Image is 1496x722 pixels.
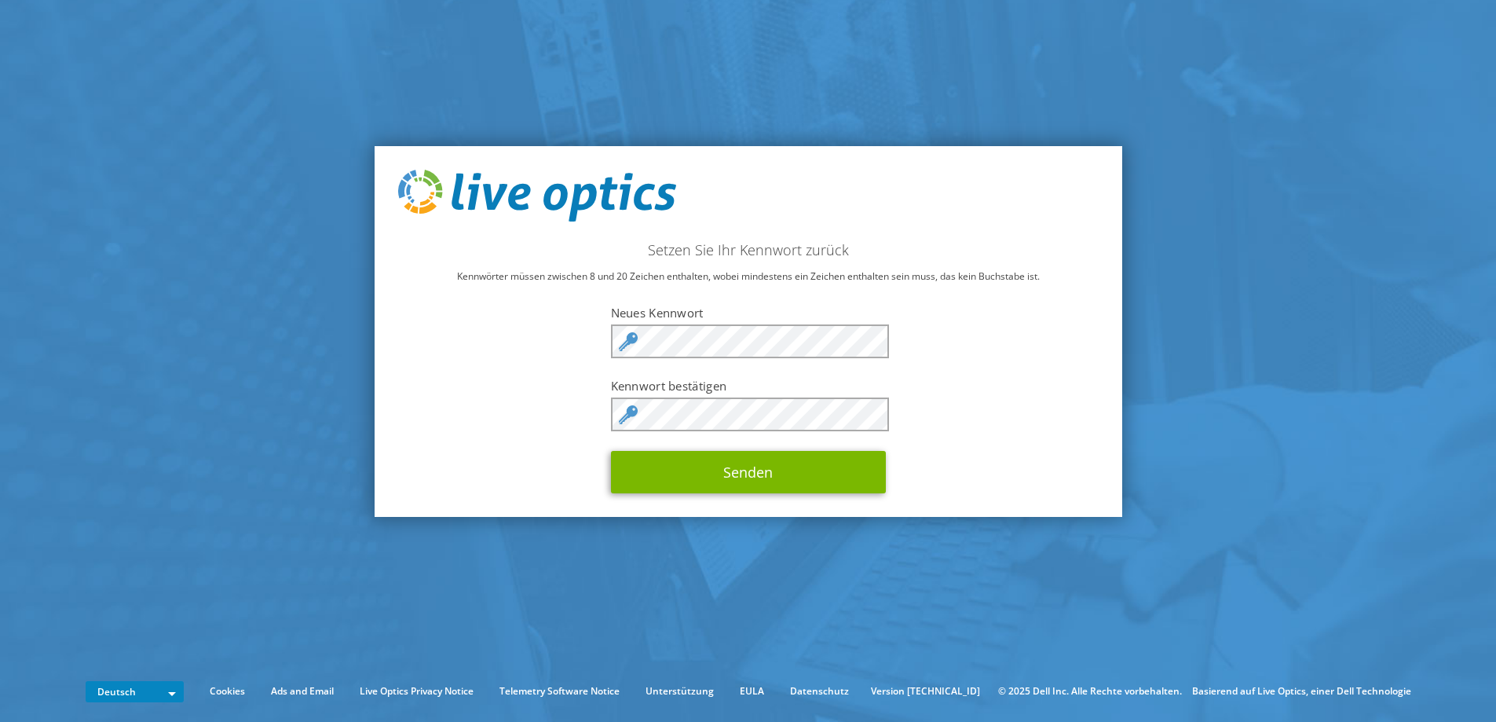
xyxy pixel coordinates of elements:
li: Version [TECHNICAL_ID] [863,683,988,700]
li: © 2025 Dell Inc. Alle Rechte vorbehalten. [990,683,1190,700]
li: Basierend auf Live Optics, einer Dell Technologie [1192,683,1411,700]
label: Neues Kennwort [611,305,886,321]
button: Senden [611,451,886,493]
a: EULA [728,683,776,700]
img: live_optics_svg.svg [398,170,676,222]
a: Telemetry Software Notice [488,683,631,700]
a: Datenschutz [778,683,861,700]
h2: Setzen Sie Ihr Kennwort zurück [398,241,1099,258]
a: Cookies [198,683,257,700]
label: Kennwort bestätigen [611,378,886,394]
p: Kennwörter müssen zwischen 8 und 20 Zeichen enthalten, wobei mindestens ein Zeichen enthalten sei... [398,268,1099,285]
a: Live Optics Privacy Notice [348,683,485,700]
a: Unterstützung [634,683,726,700]
a: Ads and Email [259,683,346,700]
